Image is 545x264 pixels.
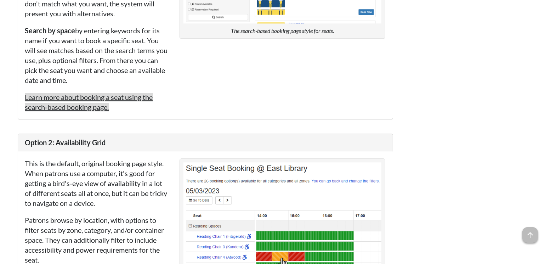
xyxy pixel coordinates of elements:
a: Learn more about booking a seat using the search-based booking page. [25,93,153,111]
p: by entering keywords for its name if you want to book a specific seat. You will see matches based... [25,26,169,85]
p: This is the default, original booking page style. When patrons use a computer, it's good for gett... [25,158,169,208]
strong: Search by space [25,26,75,35]
a: arrow_upward [522,228,538,236]
span: arrow_upward [522,227,538,243]
span: Option 2: Availability Grid [25,138,106,147]
figcaption: The search-based booking page style for seats. [231,27,334,35]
